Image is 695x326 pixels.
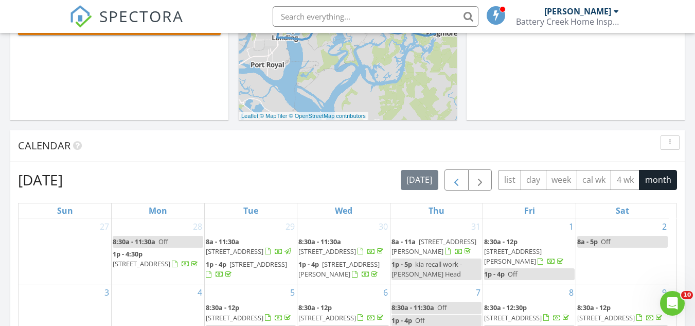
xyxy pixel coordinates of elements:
[298,303,385,322] a: 8:30a - 12p [STREET_ADDRESS]
[206,303,293,322] a: 8:30a - 12p [STREET_ADDRESS]
[195,284,204,301] a: Go to August 4, 2025
[577,303,611,312] span: 8:30a - 12p
[544,6,611,16] div: [PERSON_NAME]
[391,260,462,279] span: kia recall work - [PERSON_NAME] Head
[577,237,598,246] span: 8a - 5p
[113,249,200,268] a: 1p - 4:30p [STREET_ADDRESS]
[297,218,390,284] td: Go to July 30, 2025
[681,291,693,299] span: 10
[69,5,92,28] img: The Best Home Inspection Software - Spectora
[508,269,518,279] span: Off
[660,218,669,235] a: Go to August 2, 2025
[474,284,483,301] a: Go to August 7, 2025
[241,203,260,218] a: Tuesday
[381,284,390,301] a: Go to August 6, 2025
[298,260,319,269] span: 1p - 4p
[289,113,366,119] a: © OpenStreetMap contributors
[206,236,296,258] a: 8a - 11:30a [STREET_ADDRESS]
[522,203,537,218] a: Friday
[298,237,385,256] a: 8:30a - 11:30a [STREET_ADDRESS]
[483,218,576,284] td: Go to August 1, 2025
[298,302,389,324] a: 8:30a - 12p [STREET_ADDRESS]
[206,313,263,322] span: [STREET_ADDRESS]
[484,269,505,279] span: 1p - 4p
[484,247,542,266] span: [STREET_ADDRESS][PERSON_NAME]
[102,284,111,301] a: Go to August 3, 2025
[577,313,635,322] span: [STREET_ADDRESS]
[260,113,288,119] a: © MapTiler
[660,284,669,301] a: Go to August 9, 2025
[113,237,155,246] span: 8:30a - 11:30a
[273,6,478,27] input: Search everything...
[377,218,390,235] a: Go to July 30, 2025
[158,237,168,246] span: Off
[18,169,63,190] h2: [DATE]
[206,260,287,279] a: 1p - 4p [STREET_ADDRESS]
[239,112,368,121] div: |
[468,169,492,191] button: Next month
[206,260,226,269] span: 1p - 4p
[391,237,476,256] span: [STREET_ADDRESS][PERSON_NAME]
[204,218,297,284] td: Go to July 29, 2025
[113,248,203,270] a: 1p - 4:30p [STREET_ADDRESS]
[484,303,571,322] a: 8:30a - 12:30p [STREET_ADDRESS]
[391,237,416,246] span: 8a - 11a
[288,284,297,301] a: Go to August 5, 2025
[333,203,354,218] a: Wednesday
[484,303,527,312] span: 8:30a - 12:30p
[298,259,389,281] a: 1p - 4p [STREET_ADDRESS][PERSON_NAME]
[401,170,438,190] button: [DATE]
[113,259,170,268] span: [STREET_ADDRESS]
[98,218,111,235] a: Go to July 27, 2025
[18,139,70,152] span: Calendar
[484,237,518,246] span: 8:30a - 12p
[391,236,482,258] a: 8a - 11a [STREET_ADDRESS][PERSON_NAME]
[298,236,389,258] a: 8:30a - 11:30a [STREET_ADDRESS]
[206,237,293,256] a: 8a - 11:30a [STREET_ADDRESS]
[69,14,184,36] a: SPECTORA
[298,260,380,279] span: [STREET_ADDRESS][PERSON_NAME]
[298,237,341,246] span: 8:30a - 11:30a
[660,291,685,316] iframe: Intercom live chat
[601,237,611,246] span: Off
[206,259,296,281] a: 1p - 4p [STREET_ADDRESS]
[206,247,263,256] span: [STREET_ADDRESS]
[437,303,447,312] span: Off
[19,218,112,284] td: Go to July 27, 2025
[484,237,565,266] a: 8:30a - 12p [STREET_ADDRESS][PERSON_NAME]
[546,170,577,190] button: week
[576,218,669,284] td: Go to August 2, 2025
[191,218,204,235] a: Go to July 28, 2025
[283,218,297,235] a: Go to July 29, 2025
[99,5,184,27] span: SPECTORA
[426,203,447,218] a: Thursday
[516,16,619,27] div: Battery Creek Home Inspections, LLC
[298,303,332,312] span: 8:30a - 12p
[298,260,380,279] a: 1p - 4p [STREET_ADDRESS][PERSON_NAME]
[577,170,612,190] button: cal wk
[444,169,469,191] button: Previous month
[241,113,258,119] a: Leaflet
[614,203,631,218] a: Saturday
[206,302,296,324] a: 8:30a - 12p [STREET_ADDRESS]
[567,218,576,235] a: Go to August 1, 2025
[206,303,239,312] span: 8:30a - 12p
[577,303,664,322] a: 8:30a - 12p [STREET_ADDRESS]
[415,316,425,325] span: Off
[498,170,521,190] button: list
[298,313,356,322] span: [STREET_ADDRESS]
[391,260,412,269] span: 1p - 5p
[390,218,483,284] td: Go to July 31, 2025
[639,170,677,190] button: month
[112,218,205,284] td: Go to July 28, 2025
[484,302,575,324] a: 8:30a - 12:30p [STREET_ADDRESS]
[55,203,75,218] a: Sunday
[611,170,639,190] button: 4 wk
[391,237,476,256] a: 8a - 11a [STREET_ADDRESS][PERSON_NAME]
[469,218,483,235] a: Go to July 31, 2025
[567,284,576,301] a: Go to August 8, 2025
[206,237,239,246] span: 8a - 11:30a
[484,313,542,322] span: [STREET_ADDRESS]
[229,260,287,269] span: [STREET_ADDRESS]
[391,316,412,325] span: 1p - 4p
